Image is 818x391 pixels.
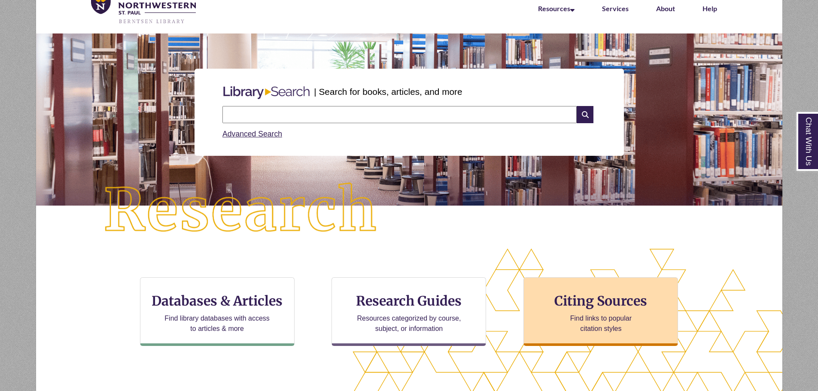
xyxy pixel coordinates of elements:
a: Research Guides Resources categorized by course, subject, or information [331,277,486,346]
a: Citing Sources Find links to popular citation styles [523,277,678,346]
p: | Search for books, articles, and more [314,85,462,98]
h3: Research Guides [339,293,479,309]
p: Find library databases with access to articles & more [161,313,273,334]
a: Advanced Search [222,130,282,138]
i: Search [577,106,593,123]
a: Services [602,4,629,12]
h3: Databases & Articles [147,293,287,309]
a: Help [702,4,717,12]
img: Research [73,152,409,269]
p: Resources categorized by course, subject, or information [353,313,465,334]
img: Libary Search [219,83,314,103]
a: Databases & Articles Find library databases with access to articles & more [140,277,295,346]
a: Resources [538,4,575,12]
a: About [656,4,675,12]
h3: Citing Sources [549,293,654,309]
p: Find links to popular citation styles [559,313,643,334]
